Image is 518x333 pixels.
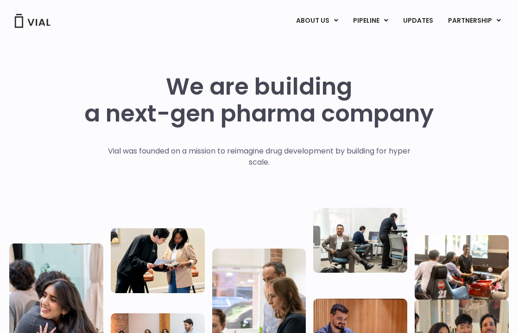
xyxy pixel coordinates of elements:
img: Three people working in an office [313,208,407,273]
img: Two people looking at a paper talking. [111,228,205,293]
a: UPDATES [396,13,440,29]
img: Group of people playing whirlyball [415,235,509,300]
a: ABOUT USMenu Toggle [289,13,345,29]
a: PARTNERSHIPMenu Toggle [441,13,508,29]
a: PIPELINEMenu Toggle [346,13,395,29]
img: Vial Logo [14,14,51,28]
p: Vial was founded on a mission to reimagine drug development by building for hyper scale. [98,146,420,168]
h1: We are building a next-gen pharma company [84,73,434,127]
